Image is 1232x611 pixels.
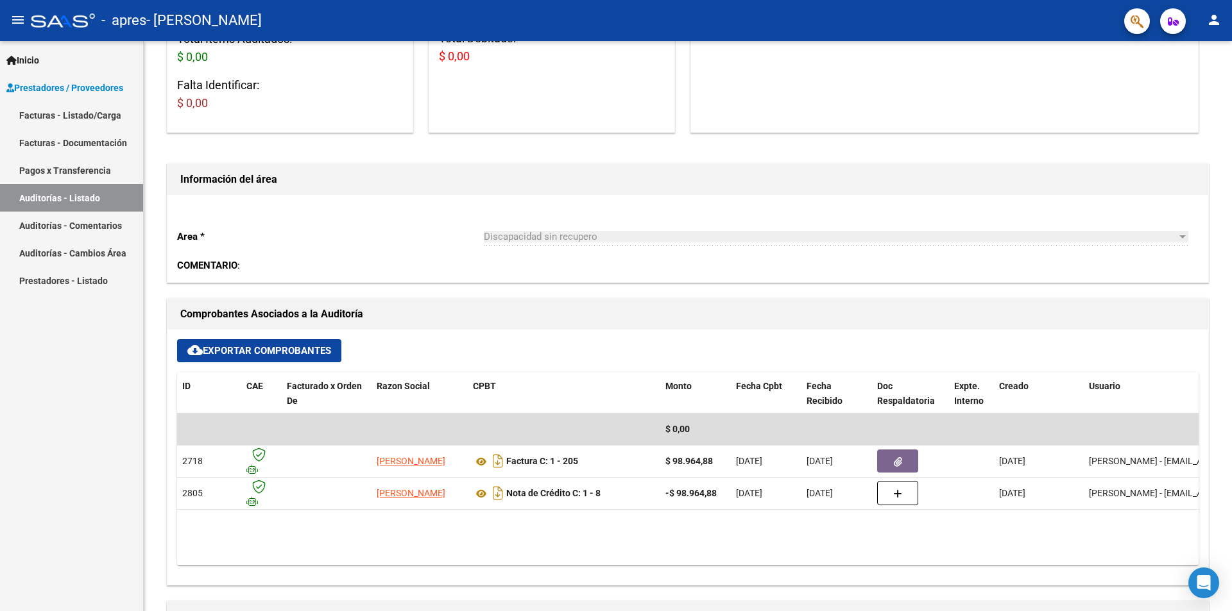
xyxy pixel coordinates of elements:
[807,381,843,406] span: Fecha Recibido
[999,488,1025,498] span: [DATE]
[282,372,372,415] datatable-header-cell: Facturado x Orden De
[801,372,872,415] datatable-header-cell: Fecha Recibido
[877,381,935,406] span: Doc Respaldatoria
[177,372,241,415] datatable-header-cell: ID
[146,6,262,35] span: - [PERSON_NAME]
[954,381,984,406] span: Expte. Interno
[241,372,282,415] datatable-header-cell: CAE
[177,30,403,66] h3: Total Items Auditados:
[999,456,1025,466] span: [DATE]
[1188,567,1219,598] div: Open Intercom Messenger
[660,372,731,415] datatable-header-cell: Monto
[180,304,1195,324] h1: Comprobantes Asociados a la Auditoría
[182,456,203,466] span: 2718
[736,456,762,466] span: [DATE]
[177,76,403,112] h3: Falta Identificar:
[372,372,468,415] datatable-header-cell: Razon Social
[439,29,665,65] h3: Total Debitado:
[994,372,1084,415] datatable-header-cell: Creado
[490,451,506,471] i: Descargar documento
[177,230,484,244] p: Area *
[177,50,208,63] span: $ 0,00
[182,488,203,498] span: 2805
[182,381,191,391] span: ID
[187,345,331,356] span: Exportar Comprobantes
[177,339,341,362] button: Exportar Comprobantes
[6,81,123,95] span: Prestadores / Proveedores
[101,6,146,35] span: - apres
[807,456,833,466] span: [DATE]
[180,169,1195,190] h1: Información del área
[6,53,39,67] span: Inicio
[736,381,782,391] span: Fecha Cpbt
[665,381,692,391] span: Monto
[177,96,208,110] span: $ 0,00
[736,488,762,498] span: [DATE]
[484,231,597,242] span: Discapacidad sin recupero
[177,260,240,271] span: :
[377,456,445,466] span: [PERSON_NAME]
[1206,12,1222,28] mat-icon: person
[949,372,994,415] datatable-header-cell: Expte. Interno
[439,49,470,63] span: $ 0,00
[872,372,949,415] datatable-header-cell: Doc Respaldatoria
[665,424,690,434] span: $ 0,00
[187,342,203,358] mat-icon: cloud_download
[287,381,362,406] span: Facturado x Orden De
[473,381,496,391] span: CPBT
[665,488,717,498] strong: -$ 98.964,88
[177,260,237,271] strong: COMENTARIO
[10,12,26,28] mat-icon: menu
[490,483,506,503] i: Descargar documento
[807,488,833,498] span: [DATE]
[506,456,578,467] strong: Factura C: 1 - 205
[377,488,445,498] span: [PERSON_NAME]
[506,489,601,499] strong: Nota de Crédito C: 1 - 8
[731,372,801,415] datatable-header-cell: Fecha Cpbt
[999,381,1029,391] span: Creado
[1089,381,1120,391] span: Usuario
[246,381,263,391] span: CAE
[468,372,660,415] datatable-header-cell: CPBT
[665,456,713,466] strong: $ 98.964,88
[377,381,430,391] span: Razon Social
